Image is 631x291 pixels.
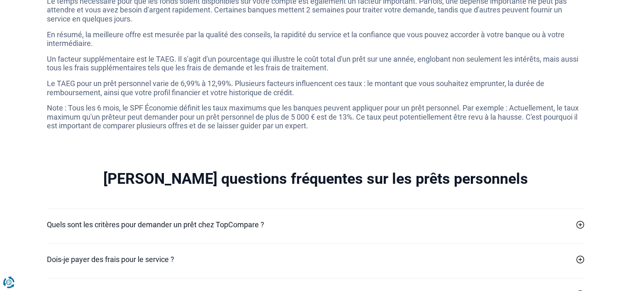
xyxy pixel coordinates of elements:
p: Le TAEG pour un prêt personnel varie de 6,99% à 12,99%. Plusieurs facteurs influencent ces taux :... [47,79,585,97]
p: Note : Tous les 6 mois, le SPF Économie définit les taux maximums que les banques peuvent appliqu... [47,103,585,130]
a: Dois-je payer des frais pour le service ? [47,254,585,265]
h2: [PERSON_NAME] questions fréquentes sur les prêts personnels [47,170,585,188]
p: Un facteur supplémentaire est le TAEG. Il s'agit d'un pourcentage qui illustre le coût total d'un... [47,55,585,72]
a: Quels sont les critères pour demander un prêt chez TopCompare ? [47,219,585,230]
h2: Quels sont les critères pour demander un prêt chez TopCompare ? [47,219,264,230]
p: En résumé, la meilleure offre est mesurée par la qualité des conseils, la rapidité du service et ... [47,30,585,48]
h2: Dois-je payer des frais pour le service ? [47,254,174,265]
